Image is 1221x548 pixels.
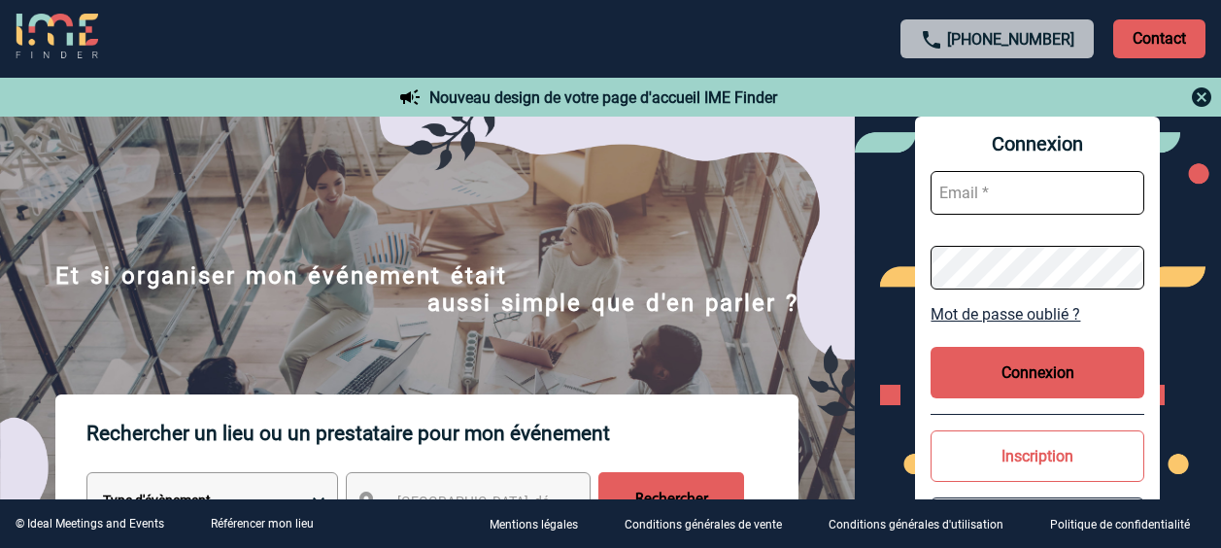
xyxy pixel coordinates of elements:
[16,517,164,531] div: © Ideal Meetings and Events
[931,305,1144,324] a: Mot de passe oublié ?
[1034,515,1221,533] a: Politique de confidentialité
[920,28,943,51] img: call-24-px.png
[813,515,1034,533] a: Conditions générales d'utilisation
[490,519,578,532] p: Mentions légales
[931,132,1144,155] span: Connexion
[931,430,1144,482] button: Inscription
[86,394,798,472] p: Rechercher un lieu ou un prestataire pour mon événement
[947,30,1074,49] a: [PHONE_NUMBER]
[609,515,813,533] a: Conditions générales de vente
[931,347,1144,398] button: Connexion
[931,171,1144,215] input: Email *
[474,515,609,533] a: Mentions légales
[625,519,782,532] p: Conditions générales de vente
[211,517,314,531] a: Référencer mon lieu
[829,519,1003,532] p: Conditions générales d'utilisation
[1113,19,1205,58] p: Contact
[397,494,667,509] span: [GEOGRAPHIC_DATA], département, région...
[1050,519,1190,532] p: Politique de confidentialité
[598,472,744,527] input: Rechercher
